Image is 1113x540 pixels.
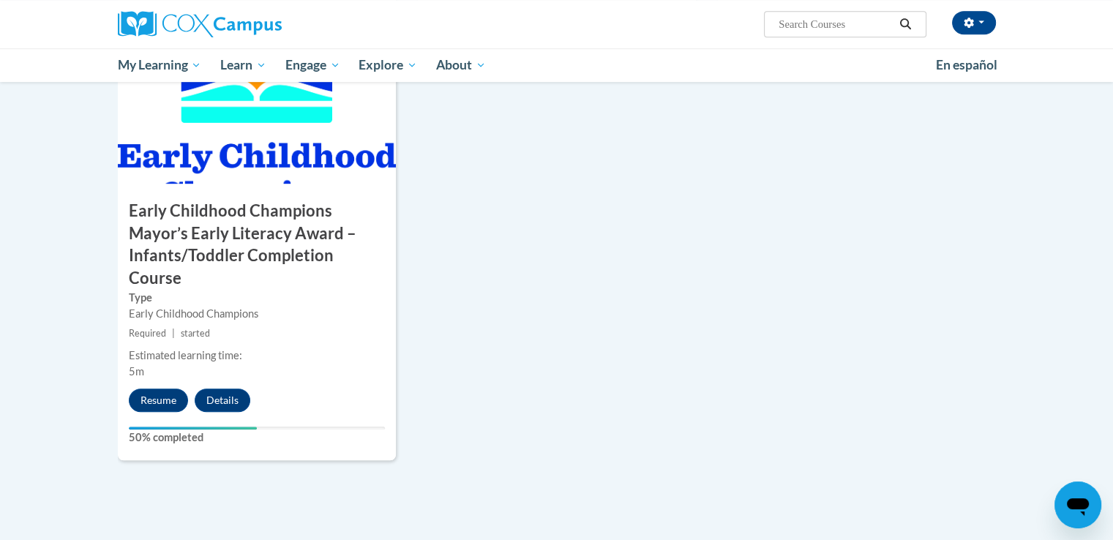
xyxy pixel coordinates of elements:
[894,15,916,33] button: Search
[96,48,1018,82] div: Main menu
[359,56,417,74] span: Explore
[129,427,257,430] div: Your progress
[129,430,385,446] label: 50% completed
[129,290,385,306] label: Type
[118,11,396,37] a: Cox Campus
[777,15,894,33] input: Search Courses
[108,48,211,82] a: My Learning
[195,389,250,412] button: Details
[181,328,210,339] span: started
[211,48,276,82] a: Learn
[285,56,340,74] span: Engage
[118,37,396,184] img: Course Image
[436,56,486,74] span: About
[349,48,427,82] a: Explore
[936,57,997,72] span: En español
[118,200,396,290] h3: Early Childhood Champions Mayor’s Early Literacy Award – Infants/Toddler Completion Course
[952,11,996,34] button: Account Settings
[129,306,385,322] div: Early Childhood Champions
[276,48,350,82] a: Engage
[117,56,201,74] span: My Learning
[129,328,166,339] span: Required
[129,389,188,412] button: Resume
[172,328,175,339] span: |
[926,50,1007,80] a: En español
[129,365,144,378] span: 5m
[220,56,266,74] span: Learn
[118,11,282,37] img: Cox Campus
[1054,481,1101,528] iframe: Button to launch messaging window
[427,48,495,82] a: About
[129,348,385,364] div: Estimated learning time:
